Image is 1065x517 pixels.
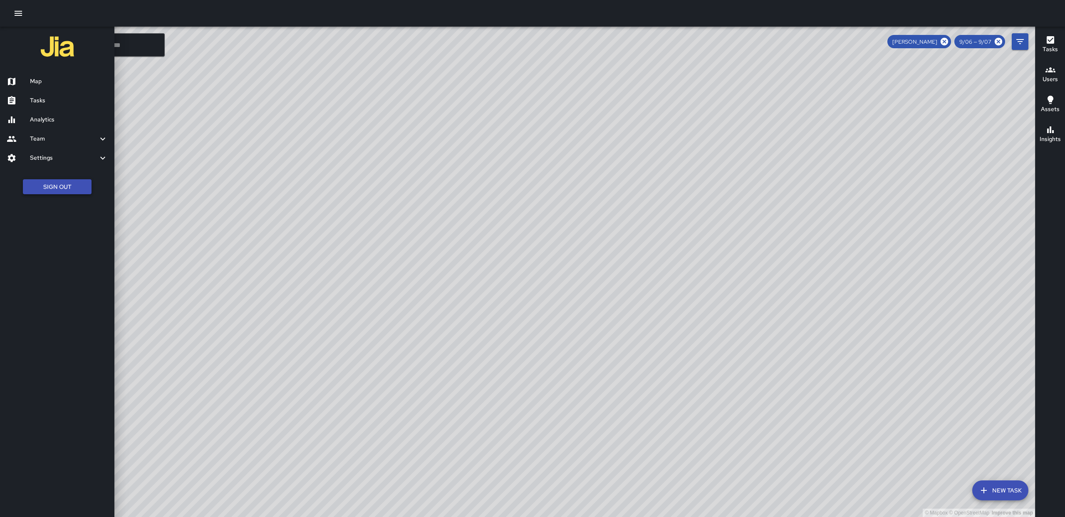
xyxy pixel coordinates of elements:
[972,480,1028,500] button: New Task
[23,179,92,195] button: Sign Out
[30,77,108,86] h6: Map
[30,96,108,105] h6: Tasks
[1041,105,1060,114] h6: Assets
[1040,135,1061,144] h6: Insights
[41,30,74,63] img: jia-logo
[30,115,108,124] h6: Analytics
[30,153,98,163] h6: Settings
[1043,75,1058,84] h6: Users
[1043,45,1058,54] h6: Tasks
[30,134,98,143] h6: Team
